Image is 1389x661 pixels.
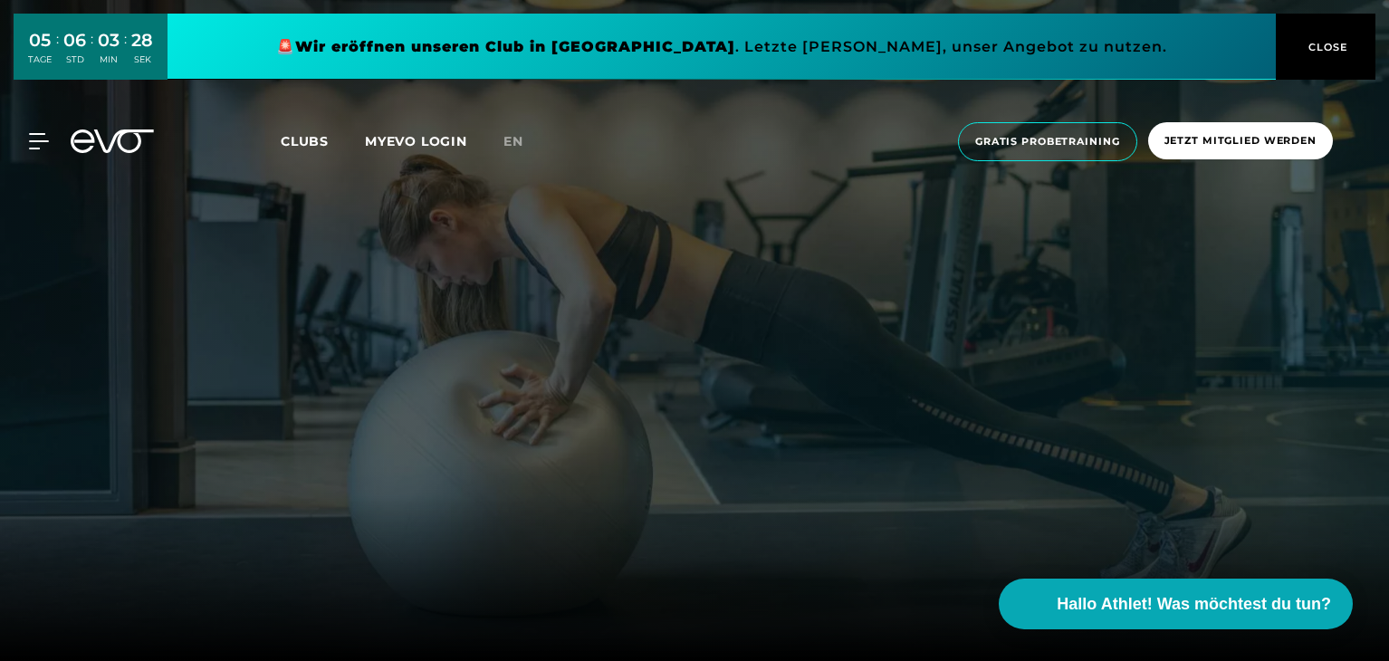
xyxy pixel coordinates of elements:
[365,133,467,149] a: MYEVO LOGIN
[56,29,59,77] div: :
[63,53,86,66] div: STD
[1143,122,1338,161] a: Jetzt Mitglied werden
[28,27,52,53] div: 05
[131,53,153,66] div: SEK
[975,134,1120,149] span: Gratis Probetraining
[1057,592,1331,617] span: Hallo Athlet! Was möchtest du tun?
[953,122,1143,161] a: Gratis Probetraining
[999,579,1353,629] button: Hallo Athlet! Was möchtest du tun?
[1164,133,1317,148] span: Jetzt Mitglied werden
[281,132,365,149] a: Clubs
[98,53,120,66] div: MIN
[91,29,93,77] div: :
[503,131,545,152] a: en
[131,27,153,53] div: 28
[1304,39,1348,55] span: CLOSE
[1276,14,1375,80] button: CLOSE
[98,27,120,53] div: 03
[503,133,523,149] span: en
[28,53,52,66] div: TAGE
[63,27,86,53] div: 06
[281,133,329,149] span: Clubs
[124,29,127,77] div: :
